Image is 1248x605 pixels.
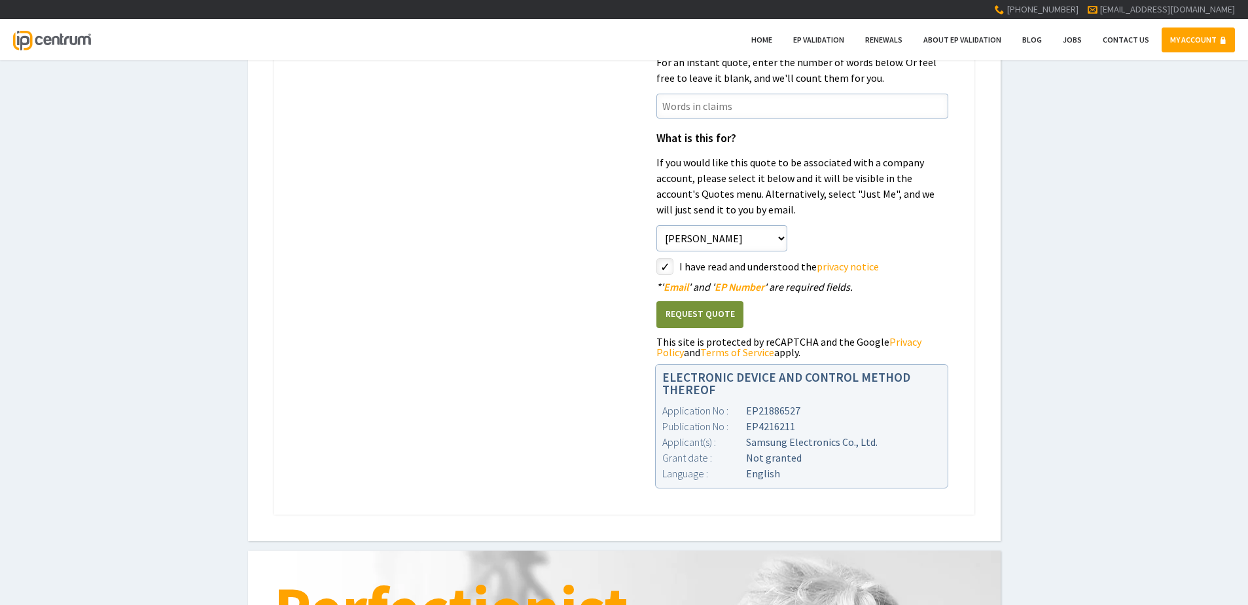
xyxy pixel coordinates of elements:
[1054,27,1090,52] a: Jobs
[679,258,948,275] label: I have read and understood the
[656,335,921,359] a: Privacy Policy
[793,35,844,45] span: EP Validation
[656,337,948,357] div: This site is protected by reCAPTCHA and the Google and apply.
[662,418,941,434] div: EP4216211
[785,27,853,52] a: EP Validation
[1014,27,1050,52] a: Blog
[656,54,948,86] p: For an instant quote, enter the number of words below. Or feel free to leave it blank, and we'll ...
[700,346,774,359] a: Terms of Service
[1007,3,1079,15] span: [PHONE_NUMBER]
[751,35,772,45] span: Home
[662,466,746,481] div: Language :
[662,434,941,450] div: Samsung Electronics Co., Ltd.
[662,434,746,450] div: Applicant(s) :
[656,282,948,292] div: ' ' and ' ' are required fields.
[1094,27,1158,52] a: Contact Us
[1103,35,1149,45] span: Contact Us
[857,27,911,52] a: Renewals
[662,418,746,434] div: Publication No :
[656,258,673,275] label: styled-checkbox
[923,35,1001,45] span: About EP Validation
[1022,35,1042,45] span: Blog
[1099,3,1235,15] a: [EMAIL_ADDRESS][DOMAIN_NAME]
[662,450,941,466] div: Not granted
[664,280,688,293] span: Email
[662,403,941,418] div: EP21886527
[915,27,1010,52] a: About EP Validation
[865,35,902,45] span: Renewals
[817,260,879,273] a: privacy notice
[662,466,941,481] div: English
[656,94,948,119] input: Words in claims
[1162,27,1235,52] a: MY ACCOUNT
[656,301,743,328] button: Request Quote
[715,280,764,293] span: EP Number
[656,155,948,217] p: If you would like this quote to be associated with a company account, please select it below and ...
[743,27,781,52] a: Home
[656,133,948,145] h1: What is this for?
[662,403,746,418] div: Application No :
[662,450,746,466] div: Grant date :
[13,19,90,60] a: IP Centrum
[662,371,941,396] h1: ELECTRONIC DEVICE AND CONTROL METHOD THEREOF
[1063,35,1082,45] span: Jobs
